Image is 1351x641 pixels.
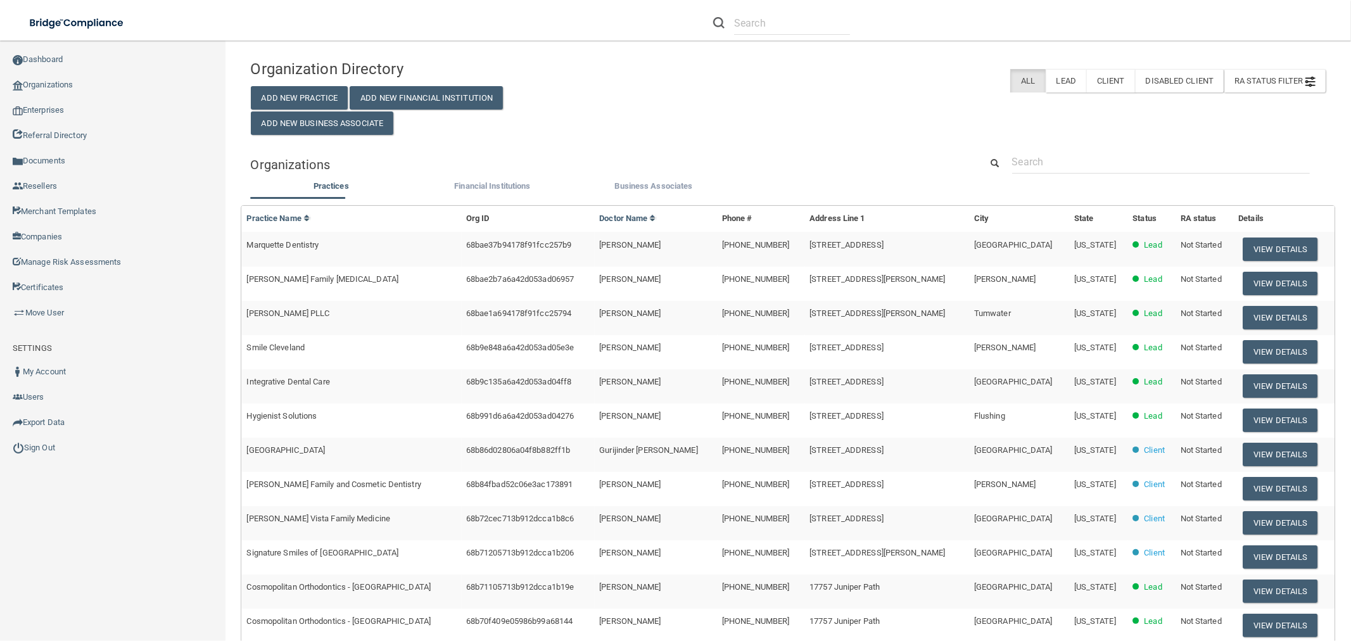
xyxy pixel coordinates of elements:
button: View Details [1243,340,1317,364]
button: Add New Business Associate [251,111,394,135]
span: [US_STATE] [1074,582,1116,592]
span: 68b991d6a6a42d053ad04276 [466,411,574,421]
img: icon-export.b9366987.png [13,417,23,428]
p: Lead [1145,306,1162,321]
button: View Details [1243,443,1317,466]
span: [PHONE_NUMBER] [722,514,789,523]
p: Lead [1145,272,1162,287]
span: Tumwater [974,308,1011,318]
h4: Organization Directory [251,61,597,77]
h5: Organizations [251,158,961,172]
p: Client [1145,511,1165,526]
span: [PERSON_NAME] [599,308,661,318]
span: [PERSON_NAME] PLLC [247,308,330,318]
span: [PHONE_NUMBER] [722,479,789,489]
span: [STREET_ADDRESS] [809,240,884,250]
span: [PHONE_NUMBER] [722,274,789,284]
span: 68bae37b94178f91fcc257b9 [466,240,571,250]
span: Not Started [1181,445,1222,455]
span: Not Started [1181,616,1222,626]
img: briefcase.64adab9b.png [13,307,25,319]
p: Client [1145,443,1165,458]
span: [PHONE_NUMBER] [722,343,789,352]
input: Search [734,11,850,35]
span: [STREET_ADDRESS] [809,343,884,352]
span: [GEOGRAPHIC_DATA] [974,445,1053,455]
span: [PERSON_NAME] [599,274,661,284]
span: Not Started [1181,308,1222,318]
span: [GEOGRAPHIC_DATA] [974,582,1053,592]
span: [PHONE_NUMBER] [722,411,789,421]
img: enterprise.0d942306.png [13,106,23,115]
span: [GEOGRAPHIC_DATA] [974,377,1053,386]
span: [US_STATE] [1074,616,1116,626]
span: Not Started [1181,548,1222,557]
span: 68b86d02806a04f8b882ff1b [466,445,570,455]
button: View Details [1243,306,1317,329]
span: [US_STATE] [1074,308,1116,318]
span: Hygienist Solutions [247,411,317,421]
th: Details [1233,206,1335,232]
button: View Details [1243,511,1317,535]
span: [PERSON_NAME] [974,343,1036,352]
span: Not Started [1181,479,1222,489]
button: View Details [1243,614,1317,637]
img: bridge_compliance_login_screen.278c3ca4.svg [19,10,136,36]
span: Not Started [1181,411,1222,421]
span: [PERSON_NAME] [599,377,661,386]
label: All [1010,69,1045,92]
span: 68bae2b7a6a42d053ad06957 [466,274,574,284]
span: Gurijinder [PERSON_NAME] [599,445,697,455]
label: Client [1086,69,1135,92]
img: ic_user_dark.df1a06c3.png [13,367,23,377]
span: [PERSON_NAME] [599,548,661,557]
span: 68bae1a694178f91fcc25794 [466,308,571,318]
span: [PERSON_NAME] [599,411,661,421]
span: Signature Smiles of [GEOGRAPHIC_DATA] [247,548,399,557]
span: [STREET_ADDRESS][PERSON_NAME] [809,548,945,557]
li: Financial Institutions [412,179,573,197]
span: 68b71205713b912dcca1b206 [466,548,574,557]
li: Business Associate [573,179,735,197]
p: Lead [1145,340,1162,355]
p: Lead [1145,614,1162,629]
span: [PHONE_NUMBER] [722,582,789,592]
span: [PERSON_NAME] [599,240,661,250]
th: RA status [1176,206,1234,232]
button: View Details [1243,272,1317,295]
span: [PERSON_NAME] [974,274,1036,284]
a: Practice Name [247,213,310,223]
span: [PHONE_NUMBER] [722,308,789,318]
th: Status [1128,206,1176,232]
span: Flushing [974,411,1005,421]
span: [PHONE_NUMBER] [722,240,789,250]
span: 17757 Juniper Path [809,582,880,592]
p: Lead [1145,409,1162,424]
span: Smile Cleveland [247,343,305,352]
span: [GEOGRAPHIC_DATA] [974,616,1053,626]
span: [PHONE_NUMBER] [722,548,789,557]
span: [GEOGRAPHIC_DATA] [974,240,1053,250]
span: RA Status Filter [1234,76,1316,86]
img: icon-users.e205127d.png [13,392,23,402]
span: Not Started [1181,514,1222,523]
span: Not Started [1181,343,1222,352]
span: [US_STATE] [1074,343,1116,352]
th: Phone # [717,206,804,232]
span: [PERSON_NAME] Family and Cosmetic Dentistry [247,479,421,489]
span: Business Associates [615,181,693,191]
th: Org ID [461,206,595,232]
span: 68b84fbad52c06e3ac173891 [466,479,573,489]
span: [US_STATE] [1074,240,1116,250]
span: [STREET_ADDRESS] [809,411,884,421]
label: Financial Institutions [418,179,567,194]
span: 68b9c135a6a42d053ad04ff8 [466,377,571,386]
th: State [1069,206,1128,232]
span: Not Started [1181,582,1222,592]
label: Business Associates [580,179,728,194]
span: 68b71105713b912dcca1b19e [466,582,574,592]
p: Client [1145,477,1165,492]
a: Doctor Name [599,213,656,223]
span: [PERSON_NAME] Family [MEDICAL_DATA] [247,274,399,284]
span: Cosmopolitan Orthodontics - [GEOGRAPHIC_DATA] [247,616,431,626]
